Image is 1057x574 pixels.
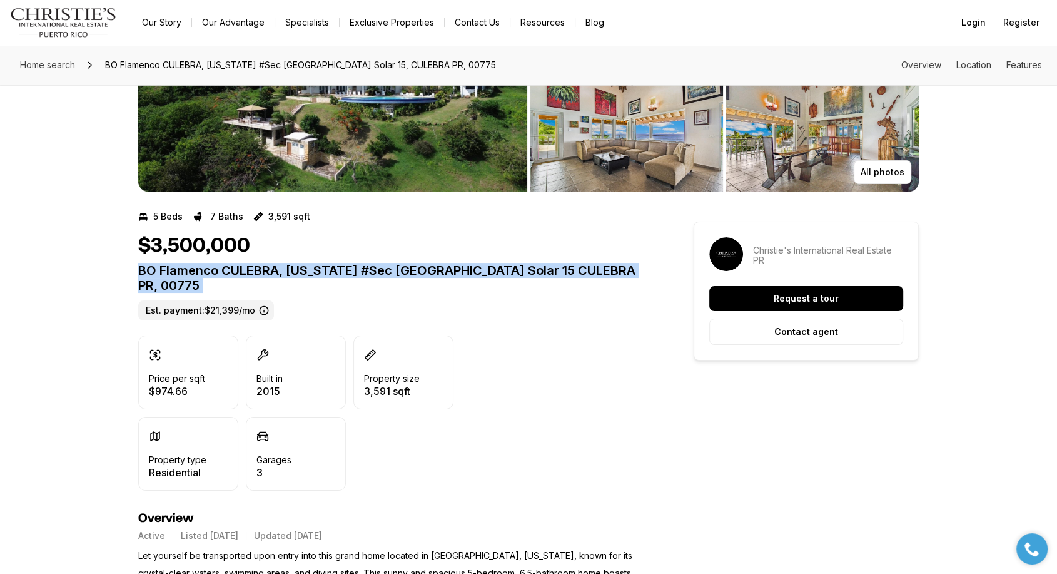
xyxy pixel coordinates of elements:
[275,14,339,31] a: Specialists
[364,374,420,384] p: Property size
[774,327,838,337] p: Contact agent
[510,14,575,31] a: Resources
[181,531,238,541] p: Listed [DATE]
[445,14,510,31] button: Contact Us
[961,18,986,28] span: Login
[1006,59,1042,70] a: Skip to: Features
[709,319,903,345] button: Contact agent
[954,10,993,35] button: Login
[254,531,322,541] p: Updated [DATE]
[138,511,649,526] h4: Overview
[192,14,275,31] a: Our Advantage
[132,14,191,31] a: Our Story
[956,59,991,70] a: Skip to: Location
[10,8,117,38] img: logo
[256,374,283,384] p: Built in
[149,386,205,396] p: $974.66
[901,60,1042,70] nav: Page section menu
[149,374,205,384] p: Price per sqft
[138,234,250,258] h1: $3,500,000
[901,59,941,70] a: Skip to: Overview
[149,455,206,465] p: Property type
[575,14,614,31] a: Blog
[138,300,274,320] label: Est. payment: $21,399/mo
[138,531,165,541] p: Active
[210,212,243,222] p: 7 Baths
[364,386,420,396] p: 3,591 sqft
[20,59,75,70] span: Home search
[15,55,80,75] a: Home search
[340,14,444,31] a: Exclusive Properties
[268,212,310,222] p: 3,591 sqft
[753,245,903,265] p: Christie's International Real Estate PR
[138,263,649,293] p: BO Flamenco CULEBRA, [US_STATE] #Sec [GEOGRAPHIC_DATA] Solar 15 CULEBRA PR, 00775
[726,80,919,192] button: View image gallery
[256,455,291,465] p: Garages
[709,286,903,311] button: Request a tour
[530,80,723,192] button: View image gallery
[996,10,1047,35] button: Register
[854,160,911,184] button: All photos
[256,386,283,396] p: 2015
[149,468,206,478] p: Residential
[1003,18,1039,28] span: Register
[100,55,501,75] span: BO Flamenco CULEBRA, [US_STATE] #Sec [GEOGRAPHIC_DATA] Solar 15, CULEBRA PR, 00775
[256,468,291,478] p: 3
[153,212,183,222] p: 5 Beds
[774,294,839,304] p: Request a tour
[193,207,243,227] button: 7 Baths
[861,167,904,177] p: All photos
